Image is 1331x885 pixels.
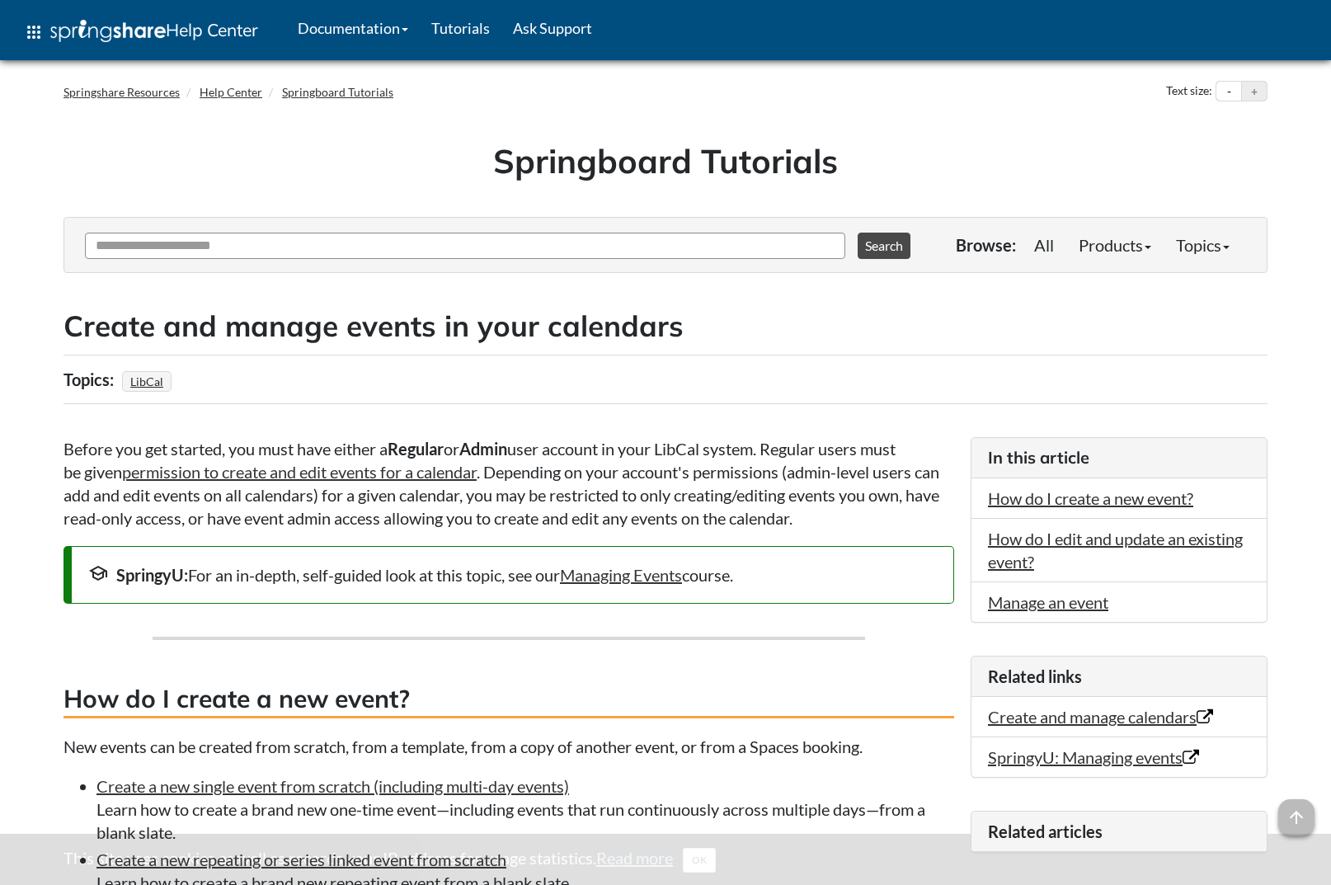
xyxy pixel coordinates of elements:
[96,776,569,796] a: Create a new single event from scratch (including multi-day events)
[560,565,682,585] a: Managing Events
[24,22,44,42] span: apps
[988,821,1103,841] span: Related articles
[50,20,166,42] img: Springshare
[128,370,166,393] a: LibCal
[1278,801,1315,821] a: arrow_upward
[988,666,1082,686] span: Related links
[200,85,262,99] a: Help Center
[282,85,393,99] a: Springboard Tutorials
[1164,228,1242,261] a: Topics
[76,138,1255,184] h1: Springboard Tutorials
[1278,799,1315,836] span: arrow_upward
[96,850,506,869] a: Create a new repeating or series linked event from scratch
[988,529,1243,572] a: How do I edit and update an existing event?
[1022,228,1066,261] a: All
[63,364,118,395] div: Topics:
[420,7,501,49] a: Tutorials
[388,439,444,459] strong: Regular
[988,592,1108,612] a: Manage an event
[858,233,910,259] button: Search
[988,488,1193,508] a: How do I create a new event?
[63,735,954,758] p: New events can be created from scratch, from a template, from a copy of another event, or from a ...
[1216,82,1241,101] button: Decrease text size
[96,774,954,844] li: Learn how to create a brand new one-time event—including events that run continuously across mult...
[1163,81,1216,102] div: Text size:
[63,85,180,99] a: Springshare Resources
[63,681,954,718] h3: How do I create a new event?
[63,306,1268,346] h2: Create and manage events in your calendars
[286,7,420,49] a: Documentation
[988,747,1199,767] a: SpringyU: Managing events
[116,565,188,585] strong: SpringyU:
[988,446,1250,469] h3: In this article
[1066,228,1164,261] a: Products
[501,7,604,49] a: Ask Support
[1242,82,1267,101] button: Increase text size
[88,563,937,586] div: For an in-depth, self-guided look at this topic, see our course.
[988,707,1213,727] a: Create and manage calendars
[88,563,108,583] span: school
[47,846,1284,873] div: This site uses cookies as well as records your IP address for usage statistics.
[122,462,477,482] a: permission to create and edit events for a calendar
[12,7,270,57] a: apps Help Center
[459,439,507,459] strong: Admin
[63,437,954,530] p: Before you get started, you must have either a or user account in your LibCal system. Regular use...
[956,233,1016,257] p: Browse:
[166,19,258,40] span: Help Center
